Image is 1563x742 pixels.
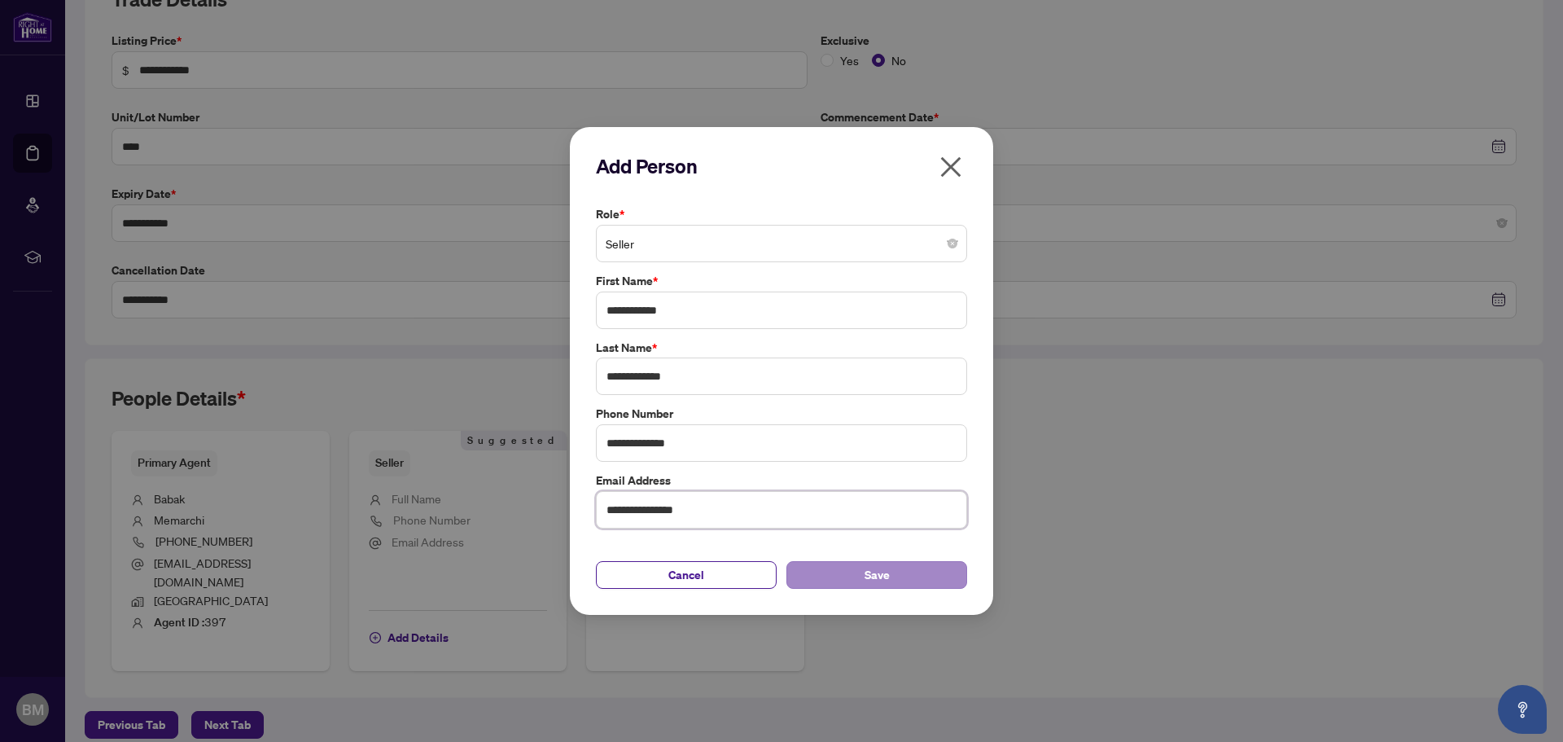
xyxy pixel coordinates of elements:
[606,228,957,259] span: Seller
[668,562,704,588] span: Cancel
[1498,685,1547,734] button: Open asap
[596,339,967,357] label: Last Name
[786,561,967,589] button: Save
[948,239,957,248] span: close-circle
[596,405,967,423] label: Phone Number
[596,472,967,490] label: Email Address
[596,153,967,179] h2: Add Person
[938,154,964,180] span: close
[596,205,967,223] label: Role
[596,272,967,290] label: First Name
[865,562,890,588] span: Save
[596,561,777,589] button: Cancel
